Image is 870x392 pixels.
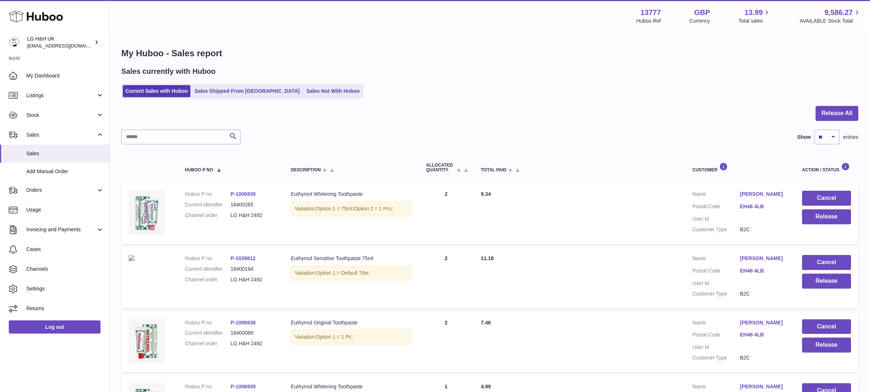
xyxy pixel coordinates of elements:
[419,183,474,244] td: 2
[231,191,256,197] a: P-1006939
[799,8,861,24] a: 9,586.27 AVAILABLE Stock Total
[231,255,256,261] a: P-1039812
[802,209,851,224] button: Release
[738,8,771,24] a: 13.99 Total sales
[26,206,104,213] span: Usage
[692,344,740,351] dt: User Id
[692,255,740,264] dt: Name
[231,266,276,273] dd: 18400194
[26,187,96,194] span: Orders
[185,383,231,390] dt: Huboo P no
[481,191,491,197] span: 9.34
[692,290,740,297] dt: Customer Type
[316,334,353,340] span: Option 1 = 1 Pc;
[740,191,787,198] a: [PERSON_NAME]
[481,384,491,389] span: 4.99
[744,8,763,18] span: 13.99
[129,319,165,363] img: Euthymol_Original_Toothpaste_Image-1.webp
[231,212,276,219] dd: LG H&H 2492
[291,201,411,216] div: Variation:
[637,18,661,24] div: Huboo Ref
[9,320,100,334] a: Log out
[426,163,455,172] span: ALLOCATED Quantity
[185,212,231,219] dt: Channel order
[692,280,740,287] dt: User Id
[231,320,256,326] a: P-1006938
[291,191,411,198] div: Euthymol Whitening Toothpaste
[740,290,787,297] dd: B2C
[692,203,740,212] dt: Postal Code
[192,85,302,97] a: Sales Shipped From [GEOGRAPHIC_DATA]
[123,85,190,97] a: Current Sales with Huboo
[26,168,104,175] span: Add Manual Order
[129,255,134,261] img: Eshopmain.jpg
[692,226,740,233] dt: Customer Type
[26,266,104,273] span: Channels
[185,168,213,172] span: Huboo P no
[692,267,740,276] dt: Postal Code
[740,383,787,390] a: [PERSON_NAME]
[824,8,853,18] span: 9,586.27
[419,312,474,373] td: 2
[231,384,256,389] a: P-1006939
[185,340,231,347] dt: Channel order
[27,35,93,49] div: LG H&H UK
[27,43,107,49] span: [EMAIL_ADDRESS][DOMAIN_NAME]
[692,383,740,392] dt: Name
[740,226,787,233] dd: B2C
[185,201,231,208] dt: Current identifier
[26,246,104,253] span: Cases
[481,255,494,261] span: 11.18
[304,85,362,97] a: Sales Not With Huboo
[740,203,787,210] a: EH48 4LB
[692,191,740,199] dt: Name
[692,163,787,172] div: Customer
[291,266,411,281] div: Variation:
[291,383,411,390] div: Euthymol Whitening Toothpaste
[185,319,231,326] dt: Huboo P no
[291,330,411,345] div: Variation:
[740,354,787,361] dd: B2C
[740,319,787,326] a: [PERSON_NAME]
[802,163,851,172] div: Action / Status
[231,201,276,208] dd: 18400265
[802,255,851,270] button: Cancel
[316,206,354,212] span: Option 1 = 75ml;
[802,191,851,206] button: Cancel
[185,276,231,283] dt: Channel order
[738,18,771,24] span: Total sales
[816,106,858,121] button: Release All
[26,226,96,233] span: Invoicing and Payments
[692,319,740,328] dt: Name
[802,338,851,353] button: Release
[26,285,104,292] span: Settings
[419,248,474,308] td: 2
[843,134,858,141] span: entries
[291,255,411,262] div: Euthymol Sensitive Toothpaste 75ml
[692,216,740,222] dt: User Id
[26,92,96,99] span: Listings
[692,354,740,361] dt: Customer Type
[231,276,276,283] dd: LG H&H 2492
[291,168,321,172] span: Description
[231,340,276,347] dd: LG H&H 2492
[740,331,787,338] a: EH48 4LB
[799,18,861,24] span: AVAILABLE Stock Total
[121,47,858,59] h1: My Huboo - Sales report
[481,320,491,326] span: 7.46
[740,255,787,262] a: [PERSON_NAME]
[354,206,393,212] span: Option 2 = 1 Pcs;
[316,270,370,276] span: Option 1 = Default Title;
[26,305,104,312] span: Returns
[802,274,851,289] button: Release
[26,150,104,157] span: Sales
[481,168,506,172] span: Total paid
[9,37,20,48] img: veechen@lghnh.co.uk
[231,330,276,336] dd: 18400089
[185,266,231,273] dt: Current identifier
[740,267,787,274] a: EH48 4LB
[694,8,710,18] strong: GBP
[291,319,411,326] div: Euthymol Original Toothpaste
[121,66,216,76] h2: Sales currently with Huboo
[185,330,231,336] dt: Current identifier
